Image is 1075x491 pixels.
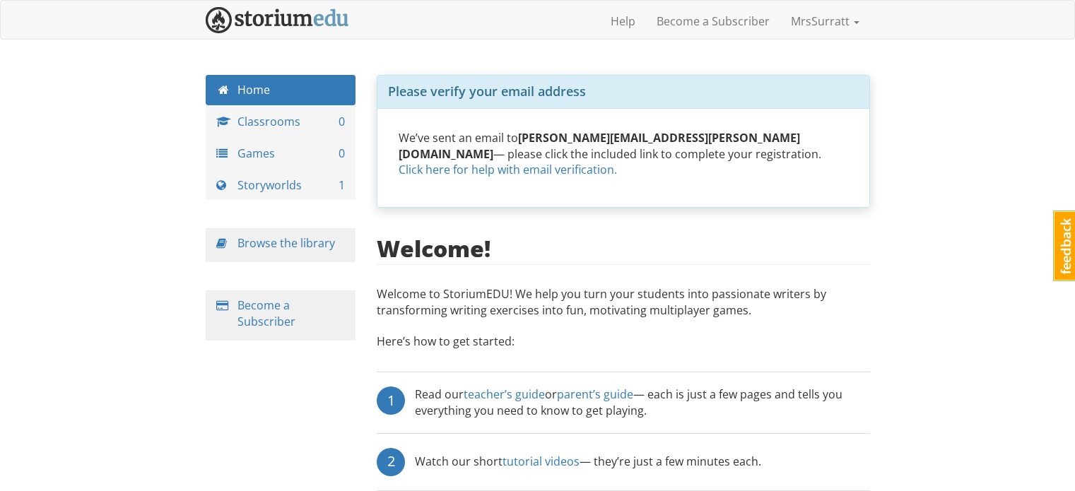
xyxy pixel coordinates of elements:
a: tutorial videos [503,454,580,469]
h2: Welcome! [377,236,490,261]
a: Click here for help with email verification. [399,162,617,177]
a: teacher’s guide [464,386,545,402]
a: Become a Subscriber [237,297,295,329]
a: Games 0 [206,138,356,169]
span: 0 [339,114,345,130]
strong: [PERSON_NAME][EMAIL_ADDRESS][PERSON_NAME][DOMAIN_NAME] [399,130,800,162]
div: 2 [377,448,405,476]
a: parent’s guide [557,386,633,402]
a: Become a Subscriber [646,4,780,39]
a: Browse the library [237,235,335,251]
a: MrsSurratt [780,4,870,39]
a: Classrooms 0 [206,107,356,137]
img: StoriumEDU [206,7,349,33]
span: 0 [339,146,345,162]
p: Welcome to StoriumEDU! We help you turn your students into passionate writers by transforming wri... [377,286,870,326]
a: Help [600,4,646,39]
div: 1 [377,386,405,415]
div: Watch our short — they’re just a few minutes each. [415,448,761,476]
a: Home [206,75,356,105]
div: Read our or — each is just a few pages and tells you everything you need to know to get playing. [415,386,870,419]
span: Please verify your email address [388,83,586,100]
p: We’ve sent an email to — please click the included link to complete your registration. [399,130,848,179]
a: Storyworlds 1 [206,170,356,201]
span: 1 [339,177,345,194]
p: Here’s how to get started: [377,333,870,364]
